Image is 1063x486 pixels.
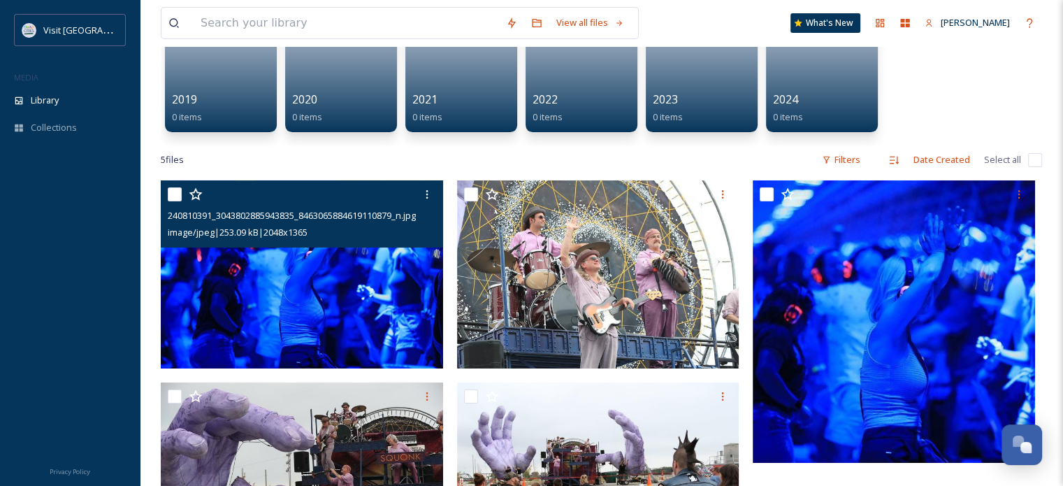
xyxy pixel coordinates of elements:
[412,110,442,123] span: 0 items
[412,93,442,123] a: 20210 items
[533,93,563,123] a: 20220 items
[168,209,416,222] span: 240810391_3043802885943835_8463065884619110879_n.jpg
[653,93,683,123] a: 20230 items
[773,92,798,107] span: 2024
[457,180,739,369] img: q1FL2q1E.jpeg
[31,121,77,134] span: Collections
[292,110,322,123] span: 0 items
[194,8,499,38] input: Search your library
[773,110,803,123] span: 0 items
[50,462,90,479] a: Privacy Policy
[168,226,308,238] span: image/jpeg | 253.09 kB | 2048 x 1365
[43,23,152,36] span: Visit [GEOGRAPHIC_DATA]
[172,110,202,123] span: 0 items
[172,93,202,123] a: 20190 items
[773,93,803,123] a: 20240 items
[50,467,90,476] span: Privacy Policy
[941,16,1010,29] span: [PERSON_NAME]
[549,9,631,36] a: View all files
[161,153,184,166] span: 5 file s
[533,92,558,107] span: 2022
[918,9,1017,36] a: [PERSON_NAME]
[653,110,683,123] span: 0 items
[14,72,38,83] span: MEDIA
[790,13,860,33] a: What's New
[292,92,317,107] span: 2020
[753,180,1035,463] img: Silent Disco.jpeg
[1001,424,1042,465] button: Open Chat
[533,110,563,123] span: 0 items
[292,93,322,123] a: 20200 items
[653,92,678,107] span: 2023
[22,23,36,37] img: QCCVB_VISIT_vert_logo_4c_tagline_122019.svg
[984,153,1021,166] span: Select all
[172,92,197,107] span: 2019
[412,92,438,107] span: 2021
[31,94,59,107] span: Library
[815,146,867,173] div: Filters
[161,180,443,369] img: 240810391_3043802885943835_8463065884619110879_n.jpg
[906,146,977,173] div: Date Created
